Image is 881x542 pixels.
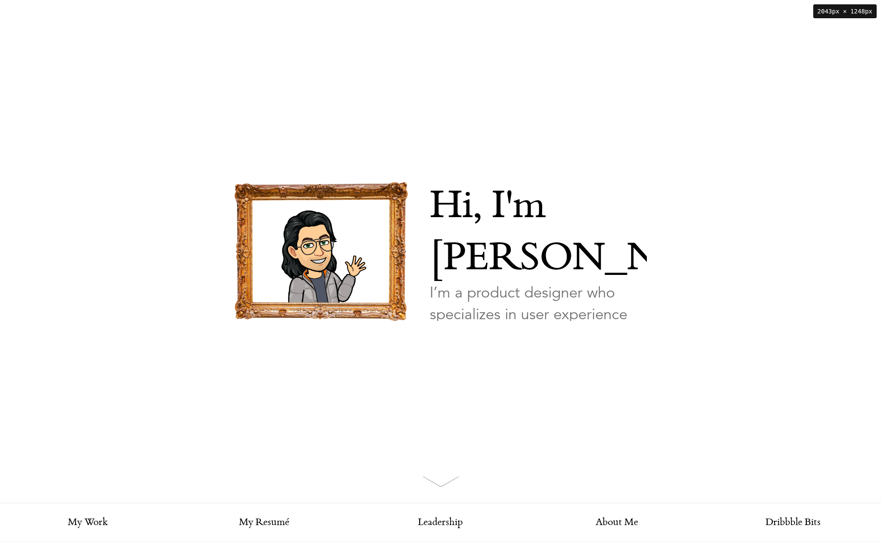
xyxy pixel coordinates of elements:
p: Hi, I'm [PERSON_NAME] [430,182,647,286]
p: I’m a product designer who specializes in user experience and interaction design [430,282,647,347]
img: picture-frame.png [234,182,408,321]
img: arrow.svg [423,476,459,487]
